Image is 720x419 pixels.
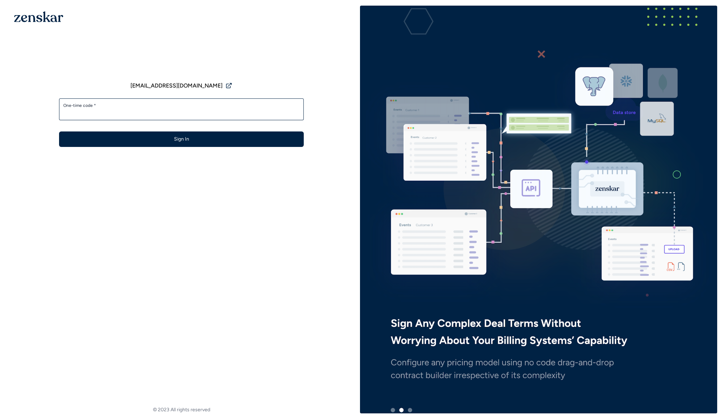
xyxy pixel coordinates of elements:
[130,82,223,90] span: [EMAIL_ADDRESS][DOMAIN_NAME]
[59,131,304,147] button: Sign In
[63,103,300,108] label: One-time code *
[3,406,360,413] footer: © 2023 All rights reserved
[14,11,63,22] img: 1OGAJ2xQqyY4LXKgY66KYq0eOWRCkrZdAb3gUhuVAqdWPZE9SRJmCz+oDMSn4zDLXe31Ii730ItAGKgCKgCCgCikA4Av8PJUP...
